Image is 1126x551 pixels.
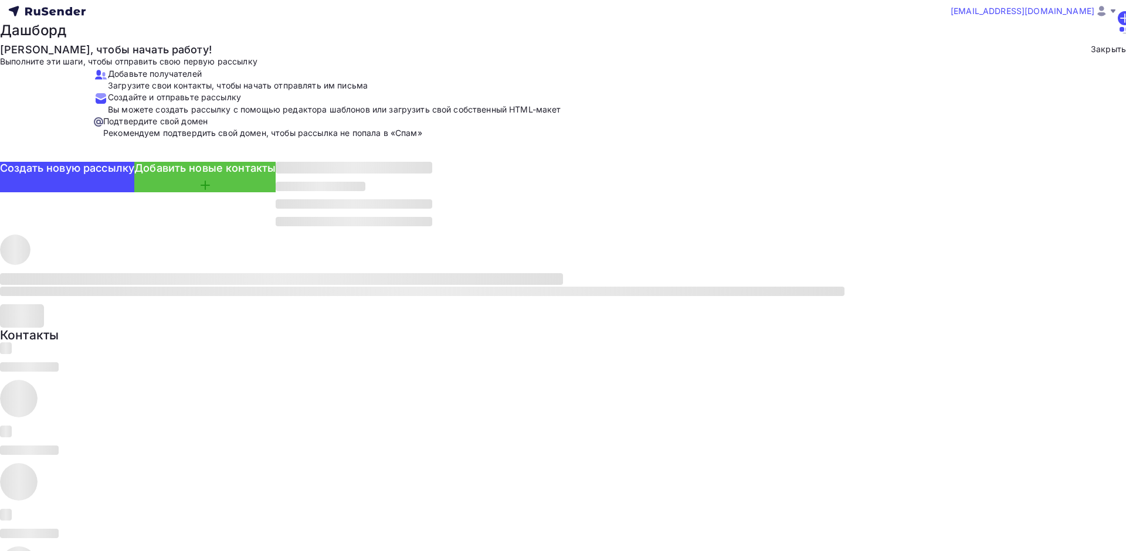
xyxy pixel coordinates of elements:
div: Загрузите свои контакты, чтобы начать отправлять им письма [108,80,368,91]
div: Рекомендуем подтвердить свой домен, чтобы рассылка не попала в «Спам» [103,127,422,139]
a: [EMAIL_ADDRESS][DOMAIN_NAME] [951,4,1118,18]
div: Добавьте получателей [108,68,368,80]
div: Закрыть [1091,43,1126,56]
div: Создайте и отправьте рассылку [108,91,561,103]
span: [EMAIL_ADDRESS][DOMAIN_NAME] [951,5,1094,17]
div: Вы можете создать рассылку с помощью редактора шаблонов или загрузить свой собственный HTML-макет [108,104,561,115]
div: Подтвердите свой домен [103,115,422,127]
h4: Добавить новые контакты [134,162,276,175]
